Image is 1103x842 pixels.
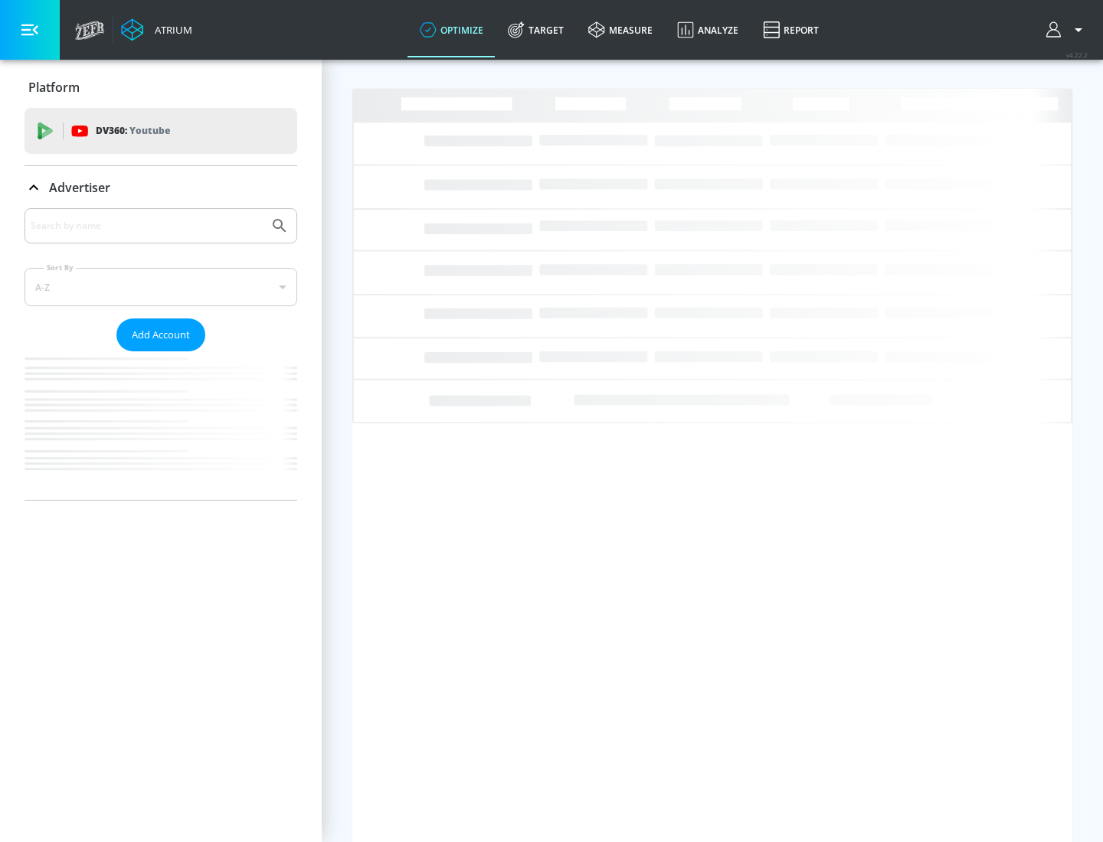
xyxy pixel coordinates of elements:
button: Add Account [116,318,205,351]
span: v 4.22.2 [1066,51,1088,59]
p: Platform [28,79,80,96]
div: Advertiser [25,166,297,209]
a: measure [576,2,665,57]
a: Atrium [121,18,192,41]
div: Platform [25,66,297,109]
div: Advertiser [25,208,297,500]
span: Add Account [132,326,190,344]
a: optimize [407,2,496,57]
a: Target [496,2,576,57]
p: DV360: [96,122,170,139]
label: Sort By [44,263,77,273]
div: Atrium [149,23,192,37]
a: Analyze [665,2,751,57]
div: DV360: Youtube [25,108,297,154]
input: Search by name [31,216,263,236]
p: Advertiser [49,179,110,196]
div: A-Z [25,268,297,306]
nav: list of Advertiser [25,351,297,500]
a: Report [751,2,831,57]
p: Youtube [129,122,170,139]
